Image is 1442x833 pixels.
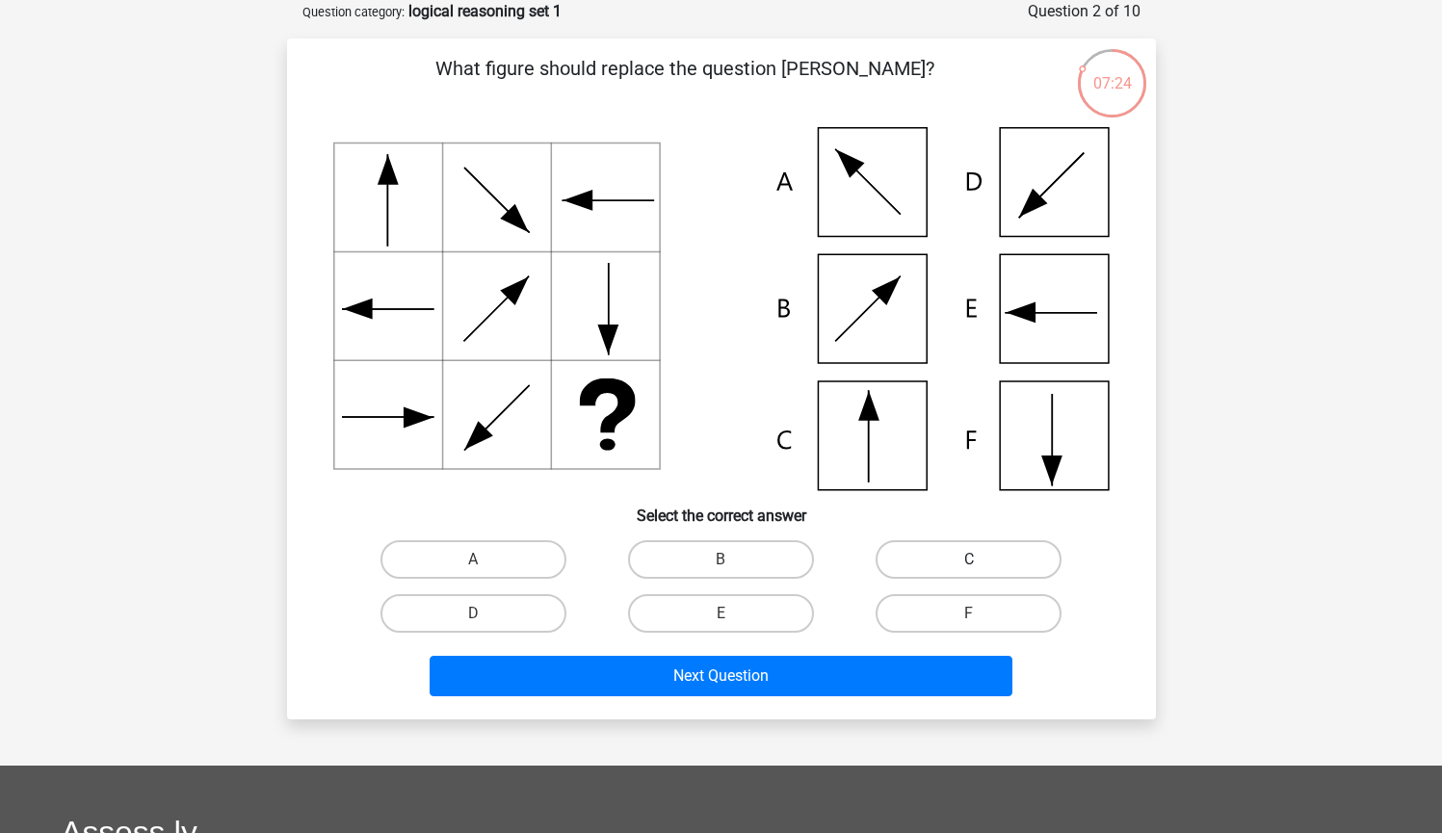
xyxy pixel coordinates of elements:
[318,491,1125,525] h6: Select the correct answer
[1076,47,1148,95] div: 07:24
[380,540,566,579] label: A
[380,594,566,633] label: D
[876,594,1062,633] label: F
[430,656,1012,696] button: Next Question
[302,5,405,19] small: Question category:
[876,540,1062,579] label: C
[408,2,562,20] strong: logical reasoning set 1
[318,54,1053,112] p: What figure should replace the question [PERSON_NAME]?
[628,540,814,579] label: B
[628,594,814,633] label: E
